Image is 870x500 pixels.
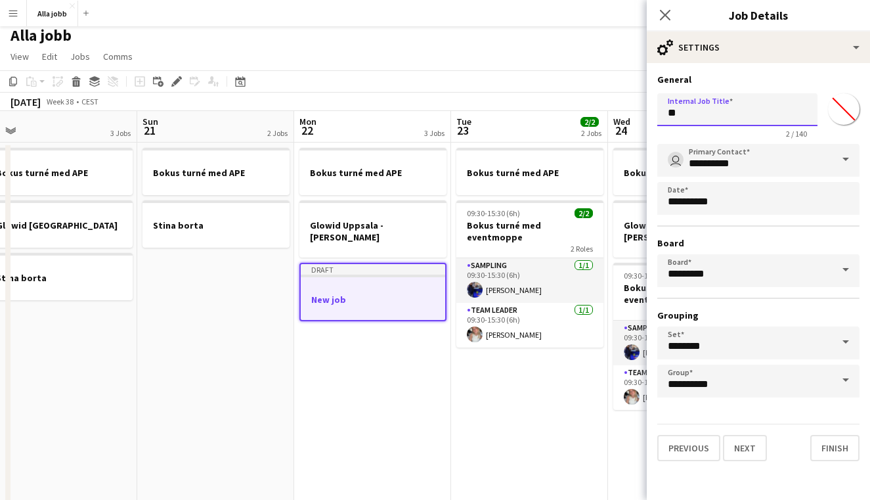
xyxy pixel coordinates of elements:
[81,97,98,106] div: CEST
[5,48,34,65] a: View
[613,321,760,365] app-card-role: Sampling1/109:30-15:30 (6h)[PERSON_NAME]
[613,263,760,410] app-job-card: 09:30-15:30 (6h)2/2Bokus turné med eventmoppe2 RolesSampling1/109:30-15:30 (6h)[PERSON_NAME]Team ...
[613,167,760,179] h3: Bokus turné med APE
[142,200,290,248] app-job-card: Stina borta
[299,116,316,127] span: Mon
[141,123,158,138] span: 21
[613,148,760,195] app-job-card: Bokus turné med APE
[571,244,593,254] span: 2 Roles
[424,128,445,138] div: 3 Jobs
[456,258,603,303] app-card-role: Sampling1/109:30-15:30 (6h)[PERSON_NAME]
[810,435,859,461] button: Finish
[98,48,138,65] a: Comms
[37,48,62,65] a: Edit
[575,208,593,218] span: 2/2
[657,237,859,249] h3: Board
[456,200,603,348] app-job-card: 09:30-15:30 (6h)2/2Bokus turné med eventmoppe2 RolesSampling1/109:30-15:30 (6h)[PERSON_NAME]Team ...
[647,7,870,24] h3: Job Details
[611,123,630,138] span: 24
[454,123,471,138] span: 23
[456,303,603,348] app-card-role: Team Leader1/109:30-15:30 (6h)[PERSON_NAME]
[42,51,57,62] span: Edit
[456,219,603,243] h3: Bokus turné med eventmoppe
[299,200,446,258] app-job-card: Glowid Uppsala - [PERSON_NAME]
[142,116,158,127] span: Sun
[581,128,601,138] div: 2 Jobs
[613,219,760,243] h3: Glowid Gbg - [PERSON_NAME]
[647,32,870,63] div: Settings
[301,264,445,275] div: Draft
[299,167,446,179] h3: Bokus turné med APE
[657,309,859,321] h3: Grouping
[301,294,445,306] h3: New job
[142,219,290,231] h3: Stina borta
[613,282,760,306] h3: Bokus turné med eventmoppe
[27,1,78,26] button: Alla jobb
[142,148,290,195] app-job-card: Bokus turné med APE
[613,365,760,410] app-card-role: Team Leader1/109:30-15:30 (6h)[PERSON_NAME]
[467,208,520,218] span: 09:30-15:30 (6h)
[657,74,859,85] h3: General
[456,167,603,179] h3: Bokus turné med APE
[580,117,599,127] span: 2/2
[456,148,603,195] app-job-card: Bokus turné med APE
[11,51,29,62] span: View
[775,129,817,139] span: 2 / 140
[299,263,446,321] app-job-card: DraftNew job
[297,123,316,138] span: 22
[65,48,95,65] a: Jobs
[657,435,720,461] button: Previous
[613,116,630,127] span: Wed
[624,271,677,281] span: 09:30-15:30 (6h)
[43,97,76,106] span: Week 38
[11,26,72,45] h1: Alla jobb
[299,219,446,243] h3: Glowid Uppsala - [PERSON_NAME]
[456,116,471,127] span: Tue
[267,128,288,138] div: 2 Jobs
[103,51,133,62] span: Comms
[70,51,90,62] span: Jobs
[723,435,767,461] button: Next
[142,167,290,179] h3: Bokus turné med APE
[110,128,131,138] div: 3 Jobs
[299,148,446,195] app-job-card: Bokus turné med APE
[613,200,760,258] app-job-card: Glowid Gbg - [PERSON_NAME]
[11,95,41,108] div: [DATE]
